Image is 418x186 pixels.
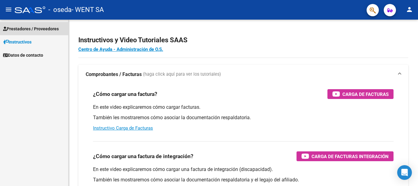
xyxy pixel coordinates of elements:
mat-icon: person [406,6,413,13]
p: En este video explicaremos cómo cargar facturas. [93,104,394,111]
span: Prestadores / Proveedores [3,25,59,32]
button: Carga de Facturas [327,89,394,99]
h2: Instructivos y Video Tutoriales SAAS [78,34,408,46]
p: También les mostraremos cómo asociar la documentación respaldatoria. [93,114,394,121]
mat-expansion-panel-header: Comprobantes / Facturas (haga click aquí para ver los tutoriales) [78,65,408,84]
span: - WENT SA [72,3,104,17]
p: En este video explicaremos cómo cargar una factura de integración (discapacidad). [93,166,394,173]
h3: ¿Cómo cargar una factura? [93,90,157,98]
h3: ¿Cómo cargar una factura de integración? [93,152,193,161]
p: También les mostraremos cómo asociar la documentación respaldatoria y el legajo del afiliado. [93,177,394,183]
span: - oseda [48,3,72,17]
a: Centro de Ayuda - Administración de O.S. [78,47,163,52]
button: Carga de Facturas Integración [297,151,394,161]
span: Carga de Facturas [342,90,389,98]
span: Datos de contacto [3,52,43,59]
a: Instructivo Carga de Facturas [93,125,153,131]
span: (haga click aquí para ver los tutoriales) [143,71,221,78]
div: Open Intercom Messenger [397,165,412,180]
span: Carga de Facturas Integración [312,153,389,160]
strong: Comprobantes / Facturas [86,71,142,78]
mat-icon: menu [5,6,12,13]
span: Instructivos [3,39,32,45]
